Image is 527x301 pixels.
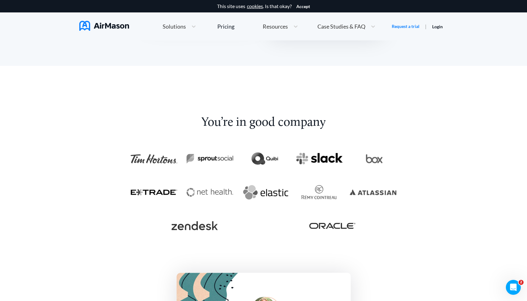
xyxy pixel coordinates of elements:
[79,21,129,31] img: AirMason Logo
[131,189,177,196] img: extrade
[317,24,365,29] span: Case Studies & FAQ
[350,189,396,195] img: atlassian
[131,154,177,163] img: timHortons
[217,24,234,29] div: Pricing
[425,23,427,29] span: |
[300,185,338,200] img: remy
[432,24,443,29] a: Login
[163,24,186,29] span: Solutions
[263,24,288,29] span: Resources
[187,154,233,164] img: sprout
[296,153,343,165] img: slack
[309,223,356,229] img: oracle
[506,280,521,295] iframe: Intercom live chat
[247,3,263,9] a: cookies
[519,280,524,285] span: 2
[217,21,234,32] a: Pricing
[196,116,331,147] h2: You’re in good company
[171,221,218,230] img: zendesk
[392,23,419,30] a: Request a trial
[243,185,288,200] img: elastic
[296,4,310,9] button: Accept cookies
[251,151,279,166] img: quibi
[187,188,233,196] img: nerHealth
[366,154,383,163] img: box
